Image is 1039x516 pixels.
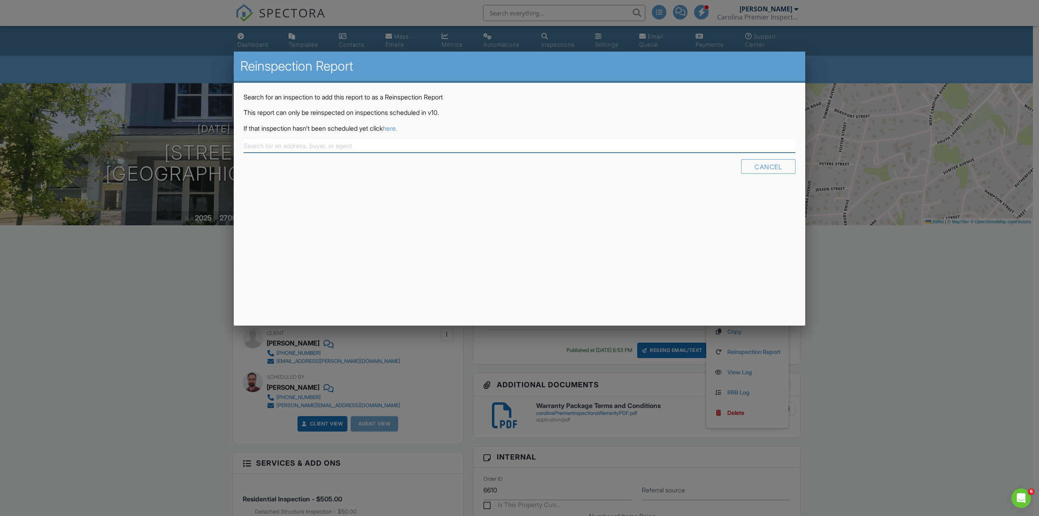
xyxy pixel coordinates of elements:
iframe: Intercom live chat [1011,488,1031,508]
p: This report can only be reinspected on inspections scheduled in v10. [244,108,795,117]
p: Search for an inspection to add this report to as a Reinspection Report [244,93,795,101]
input: Search for an address, buyer, or agent [244,139,795,153]
span: 6 [1028,488,1035,495]
a: here. [383,124,397,132]
p: If that inspection hasn't been scheduled yet click [244,124,795,133]
h2: Reinspection Report [240,58,799,74]
div: Cancel [741,159,795,174]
